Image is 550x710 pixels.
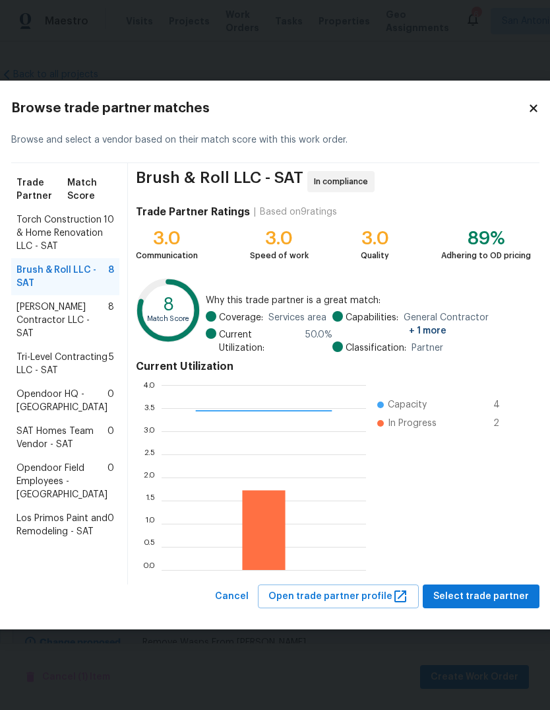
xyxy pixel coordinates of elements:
div: 3.0 [136,232,198,245]
span: Tri-Level Contracting LLC - SAT [16,351,109,377]
span: Match Score [67,176,113,203]
span: Open trade partner profile [268,588,408,605]
span: 10 [104,213,114,253]
span: Services area [268,311,326,324]
span: 8 [108,264,114,290]
span: General Contractor [404,311,532,337]
text: 2.5 [144,450,155,458]
span: Current Utilization: [219,328,300,355]
button: Select trade partner [423,585,539,609]
div: 3.0 [250,232,309,245]
button: Cancel [210,585,254,609]
span: [PERSON_NAME] Contractor LLC - SAT [16,301,108,340]
span: SAT Homes Team Vendor - SAT [16,425,107,451]
text: 8 [162,296,173,314]
span: 8 [108,301,114,340]
text: 3.0 [143,427,155,435]
div: 89% [441,232,531,245]
span: 4 [493,398,514,411]
div: Communication [136,249,198,262]
div: 3.0 [361,232,389,245]
span: Brush & Roll LLC - SAT [16,264,108,290]
text: 1.5 [145,496,155,504]
text: 0.0 [142,565,155,573]
span: Los Primos Paint and Remodeling - SAT [16,512,107,538]
span: Why this trade partner is a great match: [206,294,531,307]
div: Speed of work [250,249,309,262]
span: 5 [109,351,114,377]
button: Open trade partner profile [258,585,419,609]
text: 2.0 [143,473,155,481]
div: | [250,205,260,219]
span: Coverage: [219,311,263,324]
span: Trade Partner [16,176,68,203]
text: 3.5 [144,404,155,411]
text: Match Score [146,316,189,323]
span: Select trade partner [433,588,529,605]
span: 0 [107,388,114,414]
span: Cancel [215,588,249,605]
div: Based on 9 ratings [260,205,337,219]
span: 0 [107,425,114,451]
span: In Progress [388,417,437,430]
span: Brush & Roll LLC - SAT [136,171,303,192]
h4: Current Utilization [136,360,532,373]
span: Partner [412,341,443,355]
text: 4.0 [142,380,155,388]
span: Torch Construction & Home Renovation LLC - SAT [16,213,104,253]
span: Opendoor HQ - [GEOGRAPHIC_DATA] [16,388,107,414]
span: 2 [493,417,514,430]
span: Opendoor Field Employees - [GEOGRAPHIC_DATA] [16,462,107,501]
h4: Trade Partner Ratings [136,205,250,219]
span: Capacity [388,398,427,411]
span: + 1 more [409,326,446,336]
div: Browse and select a vendor based on their match score with this work order. [11,118,539,163]
span: 0 [107,462,114,501]
span: 50.0 % [305,328,332,355]
span: Classification: [346,341,406,355]
div: Adhering to OD pricing [441,249,531,262]
span: 0 [107,512,114,538]
text: 1.0 [144,519,155,527]
span: In compliance [314,175,373,188]
span: Capabilities: [346,311,398,337]
h2: Browse trade partner matches [11,102,528,115]
div: Quality [361,249,389,262]
text: 0.5 [143,542,155,550]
